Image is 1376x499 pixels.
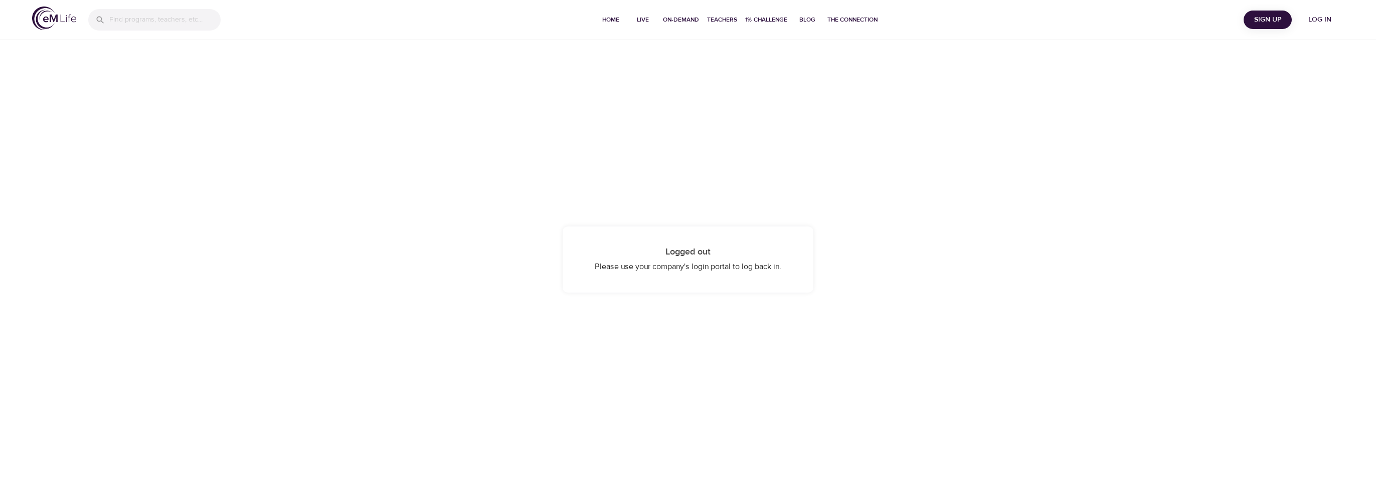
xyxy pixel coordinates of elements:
input: Find programs, teachers, etc... [109,9,221,31]
span: Log in [1300,14,1340,26]
span: Teachers [707,15,737,25]
h4: Logged out [583,246,793,258]
span: Blog [795,15,819,25]
img: logo [32,7,76,30]
span: On-Demand [663,15,699,25]
button: Sign Up [1244,11,1292,29]
button: Log in [1296,11,1344,29]
span: Home [599,15,623,25]
span: Live [631,15,655,25]
span: The Connection [827,15,878,25]
span: 1% Challenge [745,15,787,25]
span: Please use your company's login portal to log back in. [595,262,781,272]
span: Sign Up [1248,14,1288,26]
